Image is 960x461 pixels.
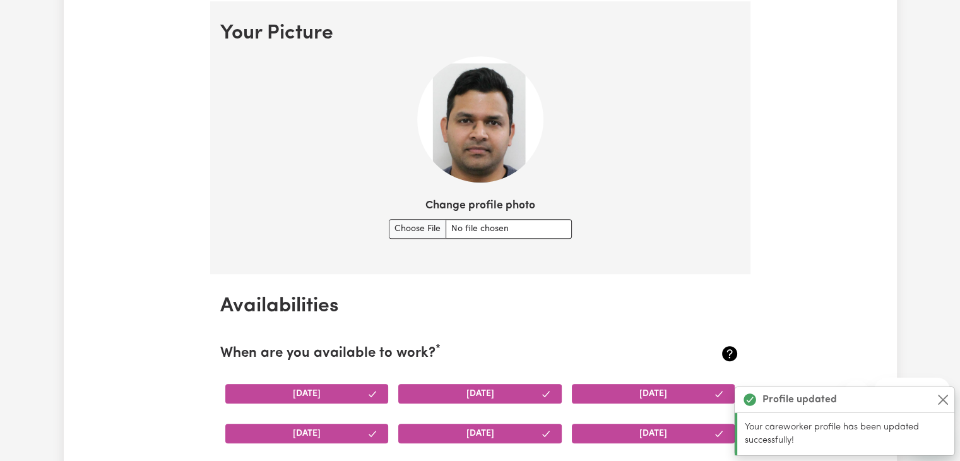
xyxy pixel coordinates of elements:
button: [DATE] [572,384,735,404]
img: Your current profile image [417,56,543,183]
button: [DATE] [398,424,562,443]
button: [DATE] [225,384,389,404]
h2: When are you available to work? [220,345,654,362]
h2: Availabilities [220,294,740,318]
button: [DATE] [572,424,735,443]
iframe: Message from company [874,378,950,405]
button: Close [935,392,951,407]
p: Your careworker profile has been updated successfully! [745,421,947,448]
button: [DATE] [225,424,389,443]
strong: Profile updated [762,392,837,407]
button: [DATE] [398,384,562,404]
iframe: Close message [844,380,869,405]
label: Change profile photo [425,198,535,214]
span: Need any help? [8,9,76,19]
h2: Your Picture [220,21,740,45]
